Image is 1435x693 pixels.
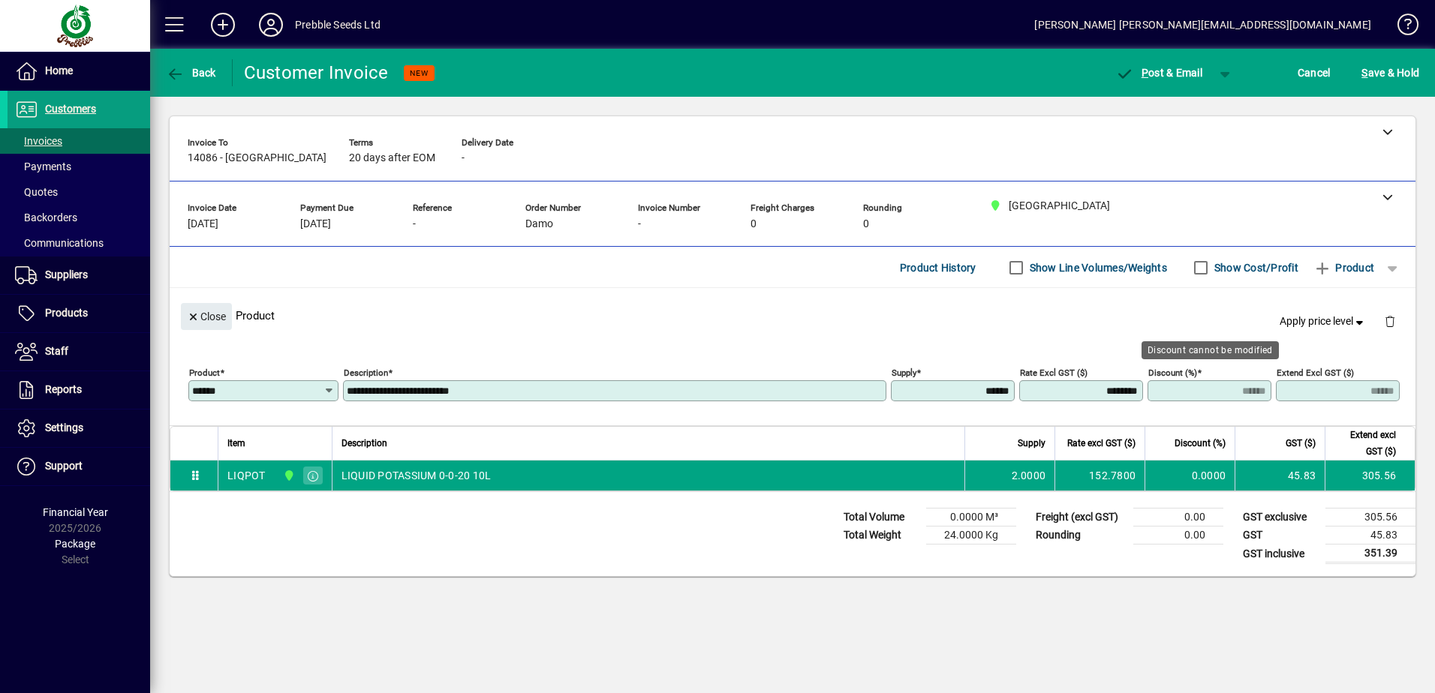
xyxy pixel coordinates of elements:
button: Cancel [1294,59,1334,86]
td: Total Weight [836,526,926,544]
span: Reports [45,383,82,395]
button: Profile [247,11,295,38]
button: Close [181,303,232,330]
button: Back [162,59,220,86]
td: 45.83 [1325,526,1415,544]
span: Support [45,460,83,472]
span: Package [55,538,95,550]
span: Home [45,64,73,76]
button: Delete [1372,303,1408,339]
a: Quotes [8,179,150,205]
td: 305.56 [1325,460,1415,490]
span: Payments [15,160,71,172]
div: Customer Invoice [244,61,389,85]
span: Product History [900,256,976,280]
mat-label: Supply [892,367,916,378]
span: Extend excl GST ($) [1334,427,1396,460]
label: Show Cost/Profit [1211,260,1298,275]
span: NEW [410,68,429,78]
span: 20 days after EOM [349,152,435,164]
a: Support [8,448,150,485]
td: 305.56 [1325,508,1415,526]
span: - [638,218,641,230]
div: Product [170,288,1415,343]
a: Staff [8,333,150,370]
mat-label: Discount (%) [1148,367,1197,378]
td: 45.83 [1235,460,1325,490]
td: 351.39 [1325,544,1415,563]
span: Discount (%) [1175,435,1226,451]
td: 0.00 [1133,526,1223,544]
span: Rate excl GST ($) [1067,435,1136,451]
label: Show Line Volumes/Weights [1027,260,1167,275]
button: Apply price level [1274,308,1373,335]
a: Reports [8,371,150,409]
a: Communications [8,230,150,256]
span: Communications [15,237,104,249]
a: Payments [8,154,150,179]
span: Apply price level [1280,313,1367,329]
span: - [462,152,465,164]
span: 0 [863,218,869,230]
button: Post & Email [1108,59,1210,86]
mat-label: Product [189,367,220,378]
span: Product [1313,256,1374,280]
a: Knowledge Base [1386,3,1416,52]
span: Back [166,67,216,79]
span: Customers [45,103,96,115]
a: Products [8,295,150,332]
span: Item [227,435,245,451]
button: Product History [894,254,982,281]
span: 0 [751,218,757,230]
td: 0.0000 M³ [926,508,1016,526]
span: Supply [1018,435,1045,451]
span: Description [341,435,387,451]
td: 0.00 [1133,508,1223,526]
div: 152.7800 [1064,468,1136,483]
td: GST inclusive [1235,544,1325,563]
span: 2.0000 [1012,468,1046,483]
span: Invoices [15,135,62,147]
app-page-header-button: Close [177,309,236,322]
button: Product [1306,254,1382,281]
span: Financial Year [43,506,108,518]
td: Total Volume [836,508,926,526]
span: 14086 - [GEOGRAPHIC_DATA] [188,152,326,164]
div: [PERSON_NAME] [PERSON_NAME][EMAIL_ADDRESS][DOMAIN_NAME] [1034,13,1371,37]
div: LIQPOT [227,468,266,483]
span: [DATE] [188,218,218,230]
span: Cancel [1298,61,1331,85]
span: CHRISTCHURCH [279,467,296,484]
span: Suppliers [45,268,88,280]
a: Invoices [8,128,150,154]
span: Settings [45,421,83,433]
mat-label: Description [344,367,388,378]
span: Products [45,307,88,319]
a: Backorders [8,205,150,230]
a: Suppliers [8,256,150,294]
span: ost & Email [1115,67,1202,79]
span: - [413,218,416,230]
span: Close [187,304,226,329]
app-page-header-button: Delete [1372,314,1408,328]
span: Backorders [15,211,77,223]
span: S [1361,67,1367,79]
span: ave & Hold [1361,61,1419,85]
span: Staff [45,345,68,357]
span: [DATE] [300,218,331,230]
div: Discount cannot be modified [1142,341,1279,359]
mat-label: Rate excl GST ($) [1020,367,1088,378]
a: Home [8,52,150,90]
button: Add [199,11,247,38]
td: Freight (excl GST) [1028,508,1133,526]
mat-label: Extend excl GST ($) [1277,367,1354,378]
div: Prebble Seeds Ltd [295,13,381,37]
a: Settings [8,409,150,447]
app-page-header-button: Back [150,59,233,86]
span: GST ($) [1286,435,1316,451]
td: 0.0000 [1145,460,1235,490]
td: Rounding [1028,526,1133,544]
td: GST [1235,526,1325,544]
span: P [1142,67,1148,79]
td: GST exclusive [1235,508,1325,526]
